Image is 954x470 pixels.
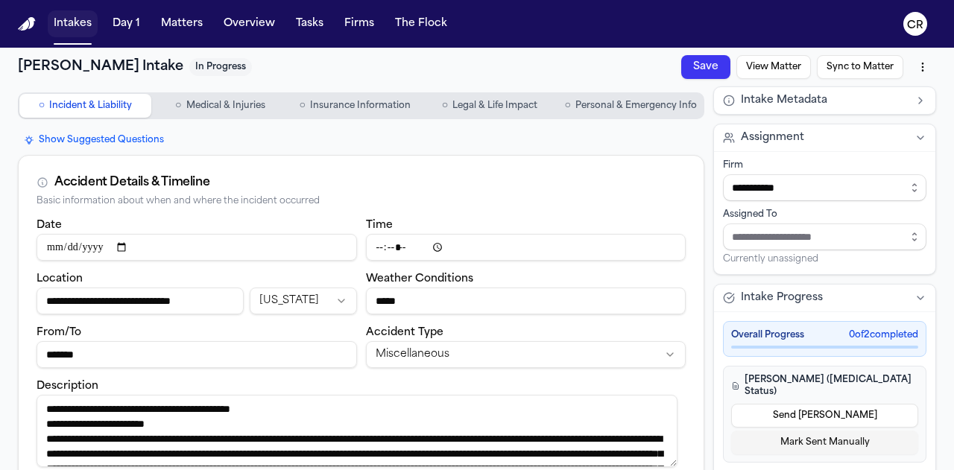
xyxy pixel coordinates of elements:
[37,395,677,467] textarea: Incident description
[366,273,473,285] label: Weather Conditions
[389,10,453,37] button: The Flock
[565,98,571,113] span: ○
[299,98,305,113] span: ○
[723,174,926,201] input: Select firm
[37,288,244,314] input: Incident location
[18,131,170,149] button: Show Suggested Questions
[37,381,98,392] label: Description
[668,119,722,157] button: Save
[731,374,918,398] h4: [PERSON_NAME] ([MEDICAL_DATA] Status)
[442,98,448,113] span: ○
[186,100,265,112] span: Medical & Injuries
[723,253,818,265] span: Currently unassigned
[741,290,823,305] span: Intake Progress
[37,196,686,207] div: Basic information about when and where the incident occurred
[155,10,209,37] button: Matters
[289,94,421,118] button: Go to Insurance Information
[250,288,356,314] button: Incident state
[37,220,62,231] label: Date
[366,288,686,314] input: Weather conditions
[175,98,181,113] span: ○
[366,234,686,261] input: Incident time
[714,285,935,311] button: Intake Progress
[19,94,151,118] button: Go to Incident & Liability
[723,223,926,250] input: Assign to staff member
[338,10,380,37] button: Firms
[575,100,697,112] span: Personal & Emergency Info
[54,174,209,191] div: Accident Details & Timeline
[37,327,81,338] label: From/To
[310,100,411,112] span: Insurance Information
[731,404,918,428] button: Send [PERSON_NAME]
[18,17,36,31] a: Home
[107,10,146,37] button: Day 1
[39,98,45,113] span: ○
[714,124,935,151] button: Assignment
[714,87,935,114] button: Intake Metadata
[741,130,804,145] span: Assignment
[37,273,83,285] label: Location
[452,100,537,112] span: Legal & Life Impact
[849,329,918,341] span: 0 of 2 completed
[218,10,281,37] button: Overview
[723,159,926,171] div: Firm
[37,341,357,368] input: From/To destination
[154,94,286,118] button: Go to Medical & Injuries
[49,100,132,112] span: Incident & Liability
[424,94,556,118] button: Go to Legal & Life Impact
[37,234,357,261] input: Incident date
[741,93,827,108] span: Intake Metadata
[731,431,918,454] button: Mark Sent Manually
[366,220,393,231] label: Time
[731,329,804,341] span: Overall Progress
[366,327,443,338] label: Accident Type
[48,10,98,37] button: Intakes
[559,94,703,118] button: Go to Personal & Emergency Info
[290,10,329,37] button: Tasks
[723,209,926,220] div: Assigned To
[18,17,36,31] img: Finch Logo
